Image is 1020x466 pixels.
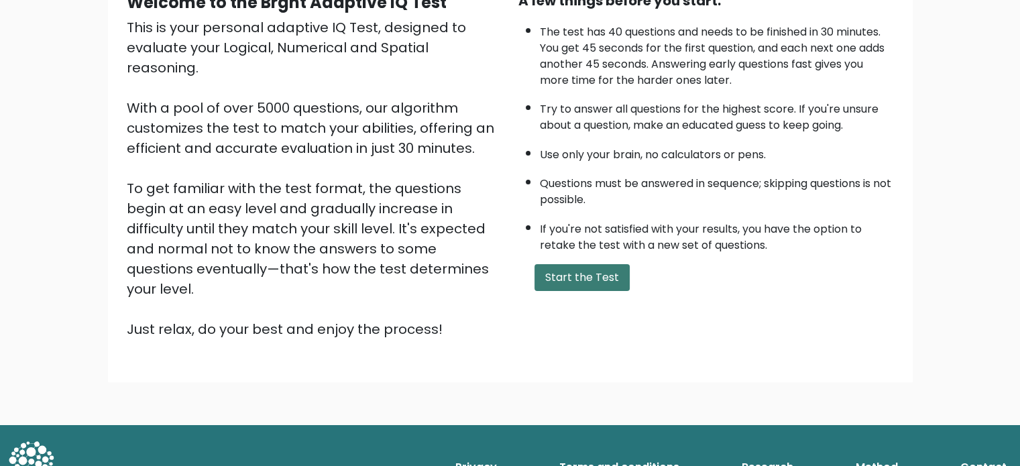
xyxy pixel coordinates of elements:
li: The test has 40 questions and needs to be finished in 30 minutes. You get 45 seconds for the firs... [540,17,894,89]
div: This is your personal adaptive IQ Test, designed to evaluate your Logical, Numerical and Spatial ... [127,17,502,339]
li: Try to answer all questions for the highest score. If you're unsure about a question, make an edu... [540,95,894,133]
li: If you're not satisfied with your results, you have the option to retake the test with a new set ... [540,215,894,253]
li: Use only your brain, no calculators or pens. [540,140,894,163]
li: Questions must be answered in sequence; skipping questions is not possible. [540,169,894,208]
button: Start the Test [534,264,630,291]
